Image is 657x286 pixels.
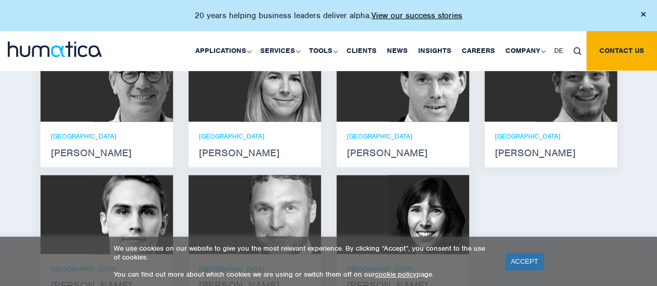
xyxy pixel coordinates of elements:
[495,132,607,141] p: [GEOGRAPHIC_DATA]
[92,43,173,121] img: Jan Löning
[375,270,417,279] a: cookie policy
[573,47,581,55] img: search_icon
[500,31,549,71] a: Company
[457,31,500,71] a: Careers
[114,270,492,279] p: You can find out more about which cookies we are using or switch them off on our page.
[549,31,568,71] a: DE
[586,31,657,71] a: Contact us
[51,148,163,157] strong: [PERSON_NAME]
[240,175,321,254] img: Bryan Turner
[388,175,469,254] img: Karen Wright
[255,31,304,71] a: Services
[347,132,459,141] p: [GEOGRAPHIC_DATA]
[199,148,311,157] strong: [PERSON_NAME]
[505,253,543,270] a: ACCEPT
[537,43,617,121] img: Claudio Limacher
[388,43,469,121] img: Andreas Knobloch
[195,10,462,21] p: 20 years helping business leaders deliver alpha.
[8,42,102,57] img: logo
[199,132,311,141] p: [GEOGRAPHIC_DATA]
[51,132,163,141] p: [GEOGRAPHIC_DATA]
[114,244,492,262] p: We use cookies on our website to give you the most relevant experience. By clicking “Accept”, you...
[495,148,607,157] strong: [PERSON_NAME]
[341,31,382,71] a: Clients
[413,31,457,71] a: Insights
[92,175,173,254] img: Paul Simpson
[382,31,413,71] a: News
[240,43,321,121] img: Zoë Fox
[371,10,462,21] a: View our success stories
[304,31,341,71] a: Tools
[190,31,255,71] a: Applications
[347,148,459,157] strong: [PERSON_NAME]
[554,46,563,55] span: DE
